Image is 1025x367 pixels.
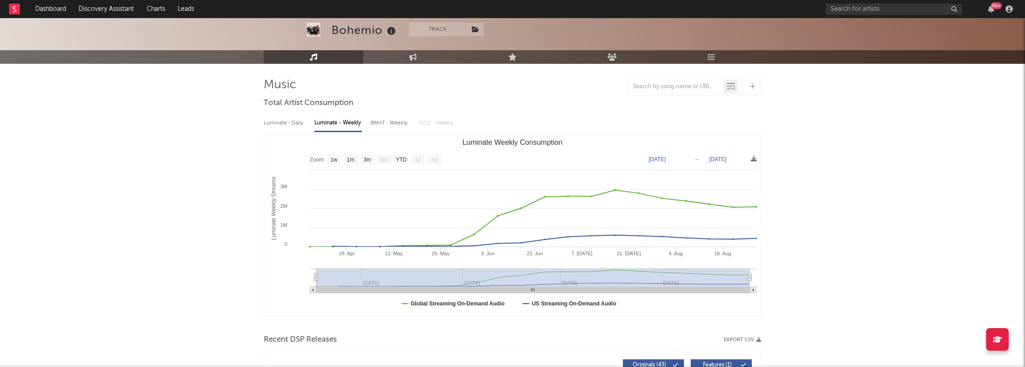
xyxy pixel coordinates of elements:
[649,156,666,162] text: [DATE]
[339,251,355,256] text: 28. Apr
[709,156,726,162] text: [DATE]
[385,251,403,256] text: 12. May
[991,2,1002,9] div: 99 +
[411,300,505,307] text: Global Streaming On-Demand Audio
[431,157,437,163] text: All
[264,135,761,316] svg: Luminate Weekly Consumption
[432,251,450,256] text: 26. May
[280,184,287,189] text: 3M
[364,157,371,163] text: 3m
[270,177,277,240] text: Luminate Weekly Streams
[462,138,562,146] text: Luminate Weekly Consumption
[532,300,617,307] text: US Streaming On-Demand Audio
[617,251,641,256] text: 21. [DATE]
[280,203,287,209] text: 2M
[669,251,683,256] text: 4. Aug
[481,251,494,256] text: 9. Jun
[628,83,724,91] input: Search by song name or URL
[314,115,362,131] div: Luminate - Weekly
[285,241,287,247] text: 0
[264,98,353,109] span: Total Artist Consumption
[415,157,421,163] text: 1y
[724,337,761,343] button: Export CSV
[280,222,287,228] text: 1M
[380,157,388,163] text: 6m
[371,115,409,131] div: BMAT - Weekly
[826,4,962,15] input: Search for artists
[527,251,543,256] text: 23. Jun
[396,157,407,163] text: YTD
[714,251,731,256] text: 18. Aug
[264,334,337,345] span: Recent DSP Releases
[571,251,593,256] text: 7. [DATE]
[347,157,355,163] text: 1m
[409,23,466,36] button: Track
[988,5,994,13] button: 99+
[310,157,324,163] text: Zoom
[332,23,398,38] div: Bohemio
[264,115,305,131] div: Luminate - Daily
[331,157,338,163] text: 1w
[694,156,699,162] text: →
